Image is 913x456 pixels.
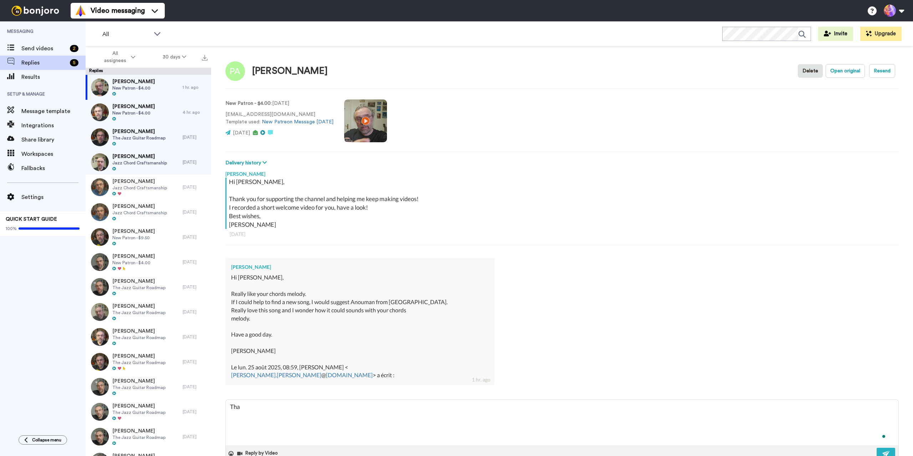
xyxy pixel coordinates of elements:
a: [PERSON_NAME]Jazz Chord Craftsmanship[DATE] [86,200,211,225]
img: 18f863d6-9513-46c2-8d98-7a107483db75-thumb.jpg [91,128,109,146]
div: Hi [PERSON_NAME], Really like your chords melody. If I could help to find a new song, I would sug... [231,273,489,379]
div: [DATE] [183,234,208,240]
textarea: To enrich screen reader interactions, please activate Accessibility in Grammarly extension settings [226,400,898,445]
a: [PERSON_NAME]The Jazz Guitar Roadmap[DATE] [86,399,211,424]
span: [PERSON_NAME] [112,303,165,310]
img: 9934fd9d-9db8-4b28-a1d3-3ef1a2a7ec3c-thumb.jpg [91,153,109,171]
span: QUICK START GUIDE [6,217,57,222]
button: Delivery history [225,159,269,167]
div: Hi [PERSON_NAME], Thank you for supporting the channel and helping me keep making videos! I recor... [229,178,897,229]
span: Settings [21,193,86,201]
span: The Jazz Guitar Roadmap [112,385,165,390]
a: [PERSON_NAME]The Jazz Guitar Roadmap[DATE] [86,125,211,150]
span: Message template [21,107,86,116]
a: [PERSON_NAME]The Jazz Guitar Roadmap[DATE] [86,299,211,324]
span: Integrations [21,121,86,130]
span: Share library [21,135,86,144]
img: f0a93aff-66ca-4063-ba9b-0c83780160df-thumb.jpg [91,353,109,371]
button: Collapse menu [19,435,67,445]
div: [DATE] [183,359,208,365]
span: [PERSON_NAME] [112,328,165,335]
span: Jazz Chord Craftsmanship [112,185,167,191]
div: [DATE] [183,259,208,265]
div: 5 [70,59,78,66]
span: The Jazz Guitar Roadmap [112,360,165,365]
button: 30 days [149,51,200,63]
p: : [DATE] [225,100,333,107]
button: Export all results that match these filters now. [200,52,210,62]
span: New Patron - $4.00 [112,110,155,116]
button: Delete [798,64,823,78]
a: [PERSON_NAME]Jazz Chord Craftsmanship[DATE] [86,150,211,175]
span: The Jazz Guitar Roadmap [112,285,165,291]
span: Jazz Chord Craftsmanship [112,210,167,216]
button: All assignees [87,47,149,67]
div: 1 hr. ago [183,84,208,90]
a: [PERSON_NAME].[PERSON_NAME] [231,372,321,378]
button: Resend [869,64,895,78]
button: Invite [818,27,853,41]
span: All assignees [101,50,129,64]
a: [DOMAIN_NAME] [326,372,373,378]
div: [DATE] [183,409,208,415]
a: New Patreon Message [DATE] [262,119,333,124]
div: [DATE] [183,309,208,315]
div: 1 hr. ago [472,376,490,383]
span: The Jazz Guitar Roadmap [112,335,165,340]
div: [PERSON_NAME] [252,66,328,76]
span: [PERSON_NAME] [112,103,155,110]
div: [DATE] [183,184,208,190]
span: [PERSON_NAME] [112,353,165,360]
div: 2 [70,45,78,52]
div: [DATE] [183,284,208,290]
strong: New Patron - $4.00 [225,101,271,106]
a: [PERSON_NAME]Jazz Chord Craftsmanship[DATE] [86,175,211,200]
span: Send videos [21,44,67,53]
div: [DATE] [230,231,894,238]
p: [EMAIL_ADDRESS][DOMAIN_NAME] Template used: [225,111,333,126]
span: Jazz Chord Craftsmanship [112,160,167,166]
span: New Patron - $4.00 [112,85,155,91]
span: New Patron - $4.00 [112,260,155,266]
img: 90edb82e-43e2-4f52-8541-1b59e31aabca-thumb.jpg [91,203,109,221]
img: e5268d6c-1b6c-4c63-8e7a-7aefe419f042-thumb.jpg [91,378,109,396]
img: f71d89c6-2131-4a3b-8664-e08e219f8126-thumb.jpg [91,228,109,246]
img: 4c154891-3c8f-4854-9370-a96c758193bb-thumb.jpg [91,78,109,96]
span: [PERSON_NAME] [112,427,165,435]
div: [DATE] [183,334,208,340]
img: 7ff585d9-1fa4-4630-b5f5-4266f4009150-thumb.jpg [91,178,109,196]
div: 4 hr. ago [183,109,208,115]
div: [DATE] [183,209,208,215]
img: 91f626db-0cd5-4c4c-88b4-37ebc967977d-thumb.jpg [91,403,109,421]
img: bj-logo-header-white.svg [9,6,62,16]
button: Upgrade [860,27,902,41]
span: Fallbacks [21,164,86,173]
img: b2f987b9-9716-420b-a94b-761f4010d653-thumb.jpg [91,328,109,346]
button: Open original [826,64,865,78]
img: export.svg [202,55,208,61]
a: [PERSON_NAME]The Jazz Guitar Roadmap[DATE] [86,424,211,449]
img: 48a9d280-6875-4124-a421-4ca90e4574d9-thumb.jpg [91,303,109,321]
span: Results [21,73,86,81]
div: [DATE] [183,134,208,140]
span: The Jazz Guitar Roadmap [112,435,165,440]
span: 100% [6,226,17,231]
div: Replies [86,68,211,75]
span: [PERSON_NAME] [112,403,165,410]
span: New Patron - $9.50 [112,235,155,241]
span: [PERSON_NAME] [112,378,165,385]
img: vm-color.svg [75,5,86,16]
div: [PERSON_NAME] [225,167,899,178]
span: [PERSON_NAME] [112,178,167,185]
span: All [102,30,150,39]
a: [PERSON_NAME]New Patron - $9.50[DATE] [86,225,211,250]
a: [PERSON_NAME]The Jazz Guitar Roadmap[DATE] [86,374,211,399]
img: 2765a6ae-213e-4967-abaa-c013fbd64c94-thumb.jpg [91,428,109,446]
img: Image of Pierre Ardorino [225,61,245,81]
span: [DATE] [233,130,250,135]
span: The Jazz Guitar Roadmap [112,135,165,141]
span: [PERSON_NAME] [112,278,165,285]
div: [PERSON_NAME] [231,263,489,271]
span: [PERSON_NAME] [112,78,155,85]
